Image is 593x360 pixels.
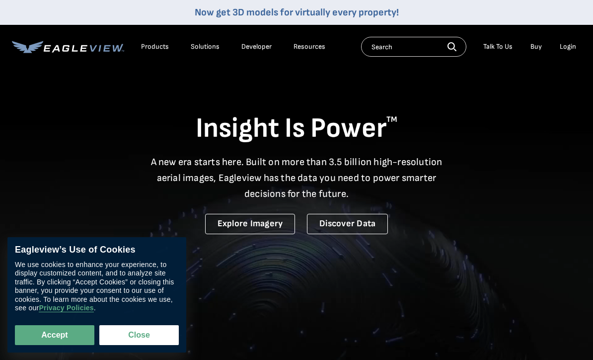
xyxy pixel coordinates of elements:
[141,42,169,51] div: Products
[99,325,179,345] button: Close
[307,214,388,234] a: Discover Data
[361,37,466,57] input: Search
[205,214,296,234] a: Explore Imagery
[15,245,179,256] div: Eagleview’s Use of Cookies
[145,154,448,202] p: A new era starts here. Built on more than 3.5 billion high-resolution aerial images, Eagleview ha...
[560,42,576,51] div: Login
[15,261,179,313] div: We use cookies to enhance your experience, to display customized content, and to analyze site tra...
[483,42,513,51] div: Talk To Us
[12,111,581,146] h1: Insight Is Power
[15,325,94,345] button: Accept
[241,42,272,51] a: Developer
[39,304,93,313] a: Privacy Policies
[386,115,397,124] sup: TM
[530,42,542,51] a: Buy
[191,42,220,51] div: Solutions
[195,6,399,18] a: Now get 3D models for virtually every property!
[294,42,325,51] div: Resources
